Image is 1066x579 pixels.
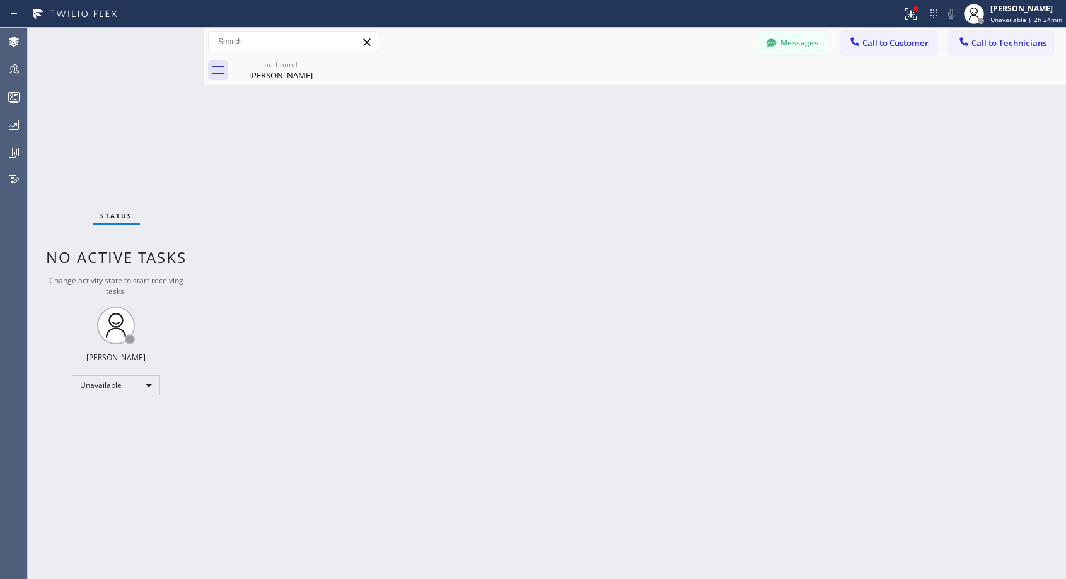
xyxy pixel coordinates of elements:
[100,211,132,220] span: Status
[758,31,828,55] button: Messages
[233,60,328,69] div: outbound
[862,37,929,49] span: Call to Customer
[990,15,1062,24] span: Unavailable | 2h 24min
[233,69,328,81] div: [PERSON_NAME]
[942,5,960,23] button: Mute
[49,275,183,296] span: Change activity state to start receiving tasks.
[46,247,187,267] span: No active tasks
[949,31,1053,55] button: Call to Technicians
[72,375,160,395] div: Unavailable
[990,3,1062,14] div: [PERSON_NAME]
[209,32,378,52] input: Search
[233,56,328,85] div: Lance Anderson
[86,352,146,363] div: [PERSON_NAME]
[971,37,1046,49] span: Call to Technicians
[840,31,937,55] button: Call to Customer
